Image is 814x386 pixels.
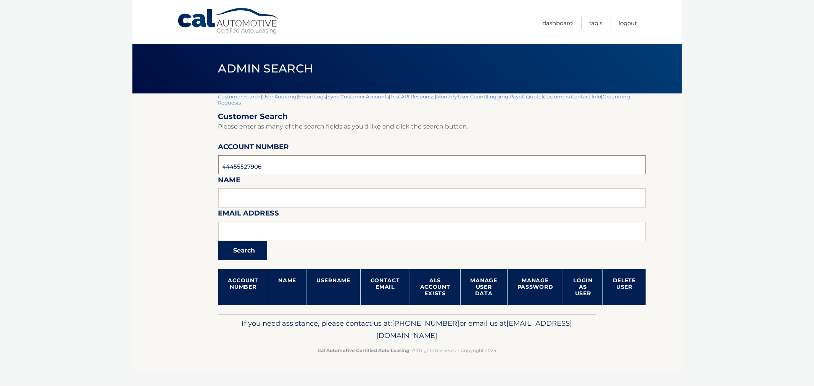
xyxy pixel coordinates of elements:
a: Logout [619,17,637,29]
label: Email Address [218,207,279,222]
button: Search [218,241,267,260]
th: Manage User Data [460,269,507,305]
p: Please enter as many of the search fields as you'd like and click the search button. [218,121,646,132]
th: ALS Account Exists [410,269,460,305]
th: Account Number [218,269,268,305]
a: User Auditing [263,93,297,100]
a: Logging Payoff Quote [487,93,542,100]
a: Test API Response [391,93,435,100]
th: Username [306,269,361,305]
span: [EMAIL_ADDRESS][DOMAIN_NAME] [377,319,572,340]
a: Sync Customer Accounts [328,93,389,100]
a: Dashboard [543,17,573,29]
label: Account Number [218,141,289,155]
p: - All Rights Reserved - Copyright 2025 [223,346,591,354]
th: Manage Password [507,269,563,305]
div: | | | | | | | | [218,93,646,314]
a: Monthly User Count [437,93,486,100]
th: Contact Email [360,269,410,305]
th: Login as User [563,269,603,305]
a: Grounding Requests [218,93,630,106]
strong: Cal Automotive Certified Auto Leasing [318,347,409,353]
span: [PHONE_NUMBER] [392,319,460,328]
p: If you need assistance, please contact us at: or email us at [223,317,591,342]
h2: Customer Search [218,112,646,121]
a: Customers Contact Info [543,93,601,100]
th: Delete User [603,269,646,305]
a: Cal Automotive [177,8,280,35]
th: Name [268,269,306,305]
span: Admin Search [218,61,313,76]
label: Name [218,174,241,188]
a: FAQ's [590,17,603,29]
a: Customer Search [218,93,261,100]
a: Email Logs [298,93,326,100]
